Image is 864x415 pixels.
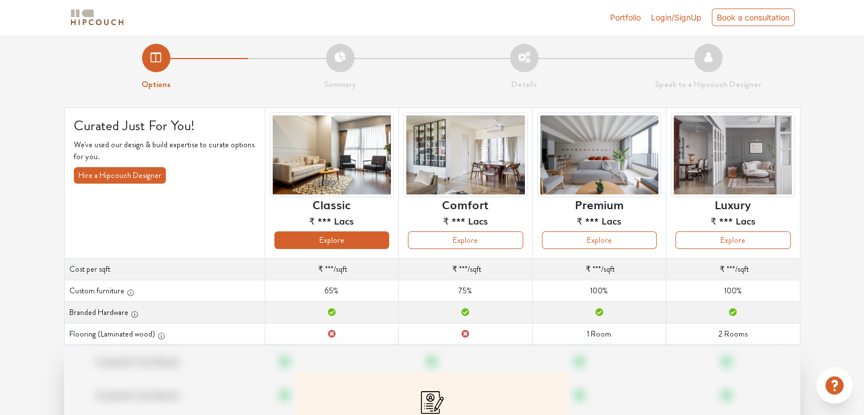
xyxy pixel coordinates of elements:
div: Book a consultation [712,9,795,26]
strong: Summary [324,78,356,90]
td: 75% [399,280,532,302]
img: header-preview [270,113,394,197]
span: logo-horizontal.svg [69,5,126,30]
strong: Speak to a Hipcouch Designer [655,78,761,90]
h4: Curated Just For You! [74,117,256,134]
img: logo-horizontal.svg [69,7,126,27]
th: Cost per sqft [64,259,265,280]
td: /sqft [666,259,800,280]
a: Portfolio [610,11,641,23]
button: Explore [408,231,523,249]
img: header-preview [671,113,795,197]
th: Custom furniture [64,280,265,302]
img: header-preview [537,113,661,197]
th: Flooring (Laminated wood) [64,323,265,345]
button: Explore [542,231,657,249]
td: /sqft [399,259,532,280]
h6: Classic [312,197,350,211]
button: Explore [675,231,790,249]
button: Hire a Hipcouch Designer [74,167,166,184]
strong: Details [511,78,537,90]
td: 100% [532,280,666,302]
strong: Options [141,78,170,90]
button: Explore [274,231,389,249]
td: 2 Rooms [666,323,800,345]
td: 100% [666,280,800,302]
td: /sqft [532,259,666,280]
h6: Premium [575,197,624,211]
th: Branded Hardware [64,302,265,323]
span: Login/SignUp [651,13,702,22]
td: 1 Room [532,323,666,345]
td: 65% [265,280,398,302]
td: /sqft [265,259,398,280]
p: We've used our design & build expertise to curate options for you. [74,139,256,163]
h6: Comfort [442,197,489,211]
img: header-preview [403,113,527,197]
h6: Luxury [715,197,751,211]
